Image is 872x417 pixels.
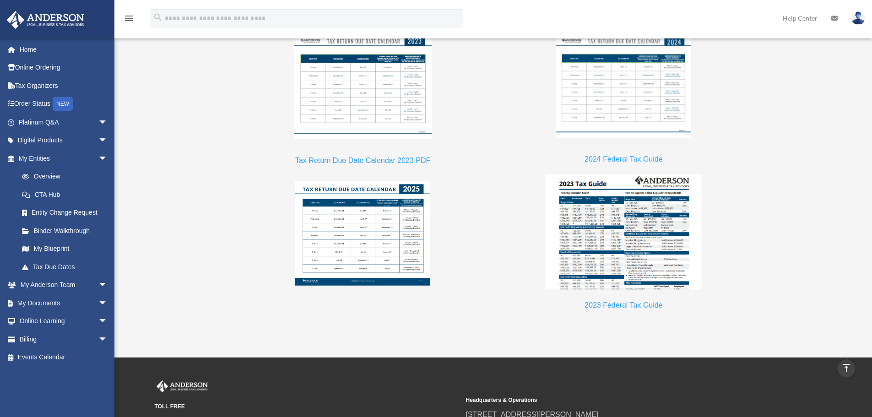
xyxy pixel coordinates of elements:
[13,168,121,186] a: Overview
[295,181,430,286] img: 2025 tax dates
[294,33,432,139] img: taxdueimg
[6,276,121,294] a: My Anderson Teamarrow_drop_down
[6,348,121,367] a: Events Calendar
[6,312,121,330] a: Online Learningarrow_drop_down
[98,149,117,168] span: arrow_drop_down
[6,76,121,95] a: Tax Organizers
[13,222,121,240] a: Binder Walkthrough
[295,157,430,169] a: Tax Return Due Date Calendar 2023 PDF
[155,380,210,392] img: Anderson Advisors Platinum Portal
[585,301,662,314] a: 2023 Federal Tax Guide
[124,13,135,24] i: menu
[153,12,163,22] i: search
[6,113,121,131] a: Platinum Q&Aarrow_drop_down
[98,294,117,313] span: arrow_drop_down
[98,276,117,295] span: arrow_drop_down
[6,330,121,348] a: Billingarrow_drop_down
[585,155,662,168] a: 2024 Federal Tax Guide
[155,402,460,412] small: TOLL FREE
[13,258,117,276] a: Tax Due Dates
[124,16,135,24] a: menu
[13,204,121,222] a: Entity Change Request
[53,97,73,111] div: NEW
[13,240,121,258] a: My Blueprint
[6,149,121,168] a: My Entitiesarrow_drop_down
[13,185,121,204] a: CTA Hub
[6,59,121,77] a: Online Ordering
[841,363,852,374] i: vertical_align_top
[6,294,121,312] a: My Documentsarrow_drop_down
[6,95,121,114] a: Order StatusNEW
[98,312,117,331] span: arrow_drop_down
[851,11,865,25] img: User Pic
[466,395,771,405] small: Headquarters & Operations
[546,174,702,289] img: 2023 Federal Tax Reference Guide
[6,131,121,150] a: Digital Productsarrow_drop_down
[837,359,856,378] a: vertical_align_top
[98,330,117,349] span: arrow_drop_down
[556,33,691,138] img: TaxDueDate_2024-2200x1700-231bdc1
[98,113,117,132] span: arrow_drop_down
[98,131,117,150] span: arrow_drop_down
[4,11,87,29] img: Anderson Advisors Platinum Portal
[6,40,121,59] a: Home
